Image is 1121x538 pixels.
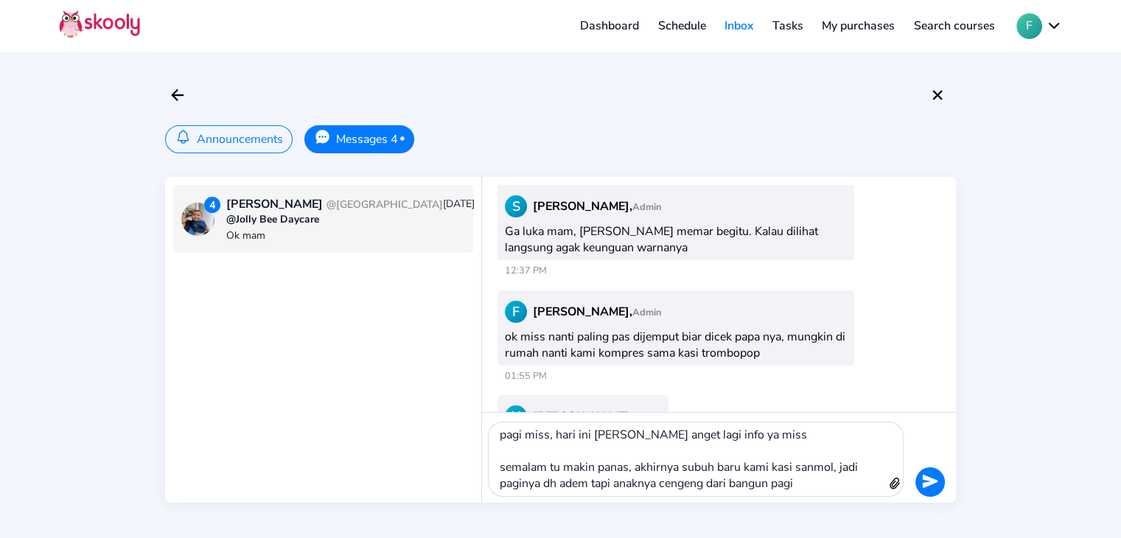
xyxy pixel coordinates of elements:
[887,475,903,496] button: attach outline
[925,83,950,108] button: close
[165,83,190,108] button: arrow back outline
[399,130,405,145] span: •
[443,197,475,211] div: [DATE]
[315,129,330,144] ion-icon: chatbubble ellipses
[632,306,661,319] span: Admin
[326,198,443,212] span: @[GEOGRAPHIC_DATA]
[169,86,186,104] ion-icon: arrow back outline
[715,14,763,38] a: Inbox
[497,290,854,366] div: ok miss nanti paling pas dijemput biar dicek papa nya, mungkin di rumah nanti kami kompres sama k...
[204,197,220,213] div: 4
[497,369,854,382] span: 01:55 PM
[226,196,443,212] div: [PERSON_NAME]
[904,14,1005,38] a: Search courses
[505,301,527,323] div: F
[226,212,475,226] div: @Jolly Bee Daycare
[929,86,946,104] ion-icon: close
[181,203,214,236] img: 202504110724589150957335619769746266608800361541202504110745080792294527529358.jpg
[632,200,661,214] span: Admin
[489,422,887,496] div: pagi miss, hari ini [PERSON_NAME] anget lagi info ya miss semalam tu makin panas, akhirnya subuh ...
[915,467,945,497] button: send
[175,129,191,144] ion-icon: notifications outline
[226,228,475,242] div: Ok mam
[883,472,907,495] ion-icon: attach outline
[763,14,813,38] a: Tasks
[533,304,661,320] span: [PERSON_NAME],
[59,10,140,38] img: Skooly
[497,185,854,260] div: Ga luka mam, [PERSON_NAME] memar begitu. Kalau dilihat langsung agak keunguan warnanya
[632,411,661,424] span: Admin
[812,14,904,38] a: My purchases
[505,405,527,427] div: Y
[304,125,413,153] button: Messages 4•
[649,14,716,38] a: Schedule
[505,195,527,217] div: S
[497,264,854,277] span: 12:37 PM
[922,473,938,489] ion-icon: send
[1016,13,1062,39] button: Fchevron down outline
[497,395,668,454] div: Ok mam
[570,14,649,38] a: Dashboard
[533,408,661,425] span: [PERSON_NAME],
[165,125,293,153] button: Announcements
[533,198,661,214] span: [PERSON_NAME],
